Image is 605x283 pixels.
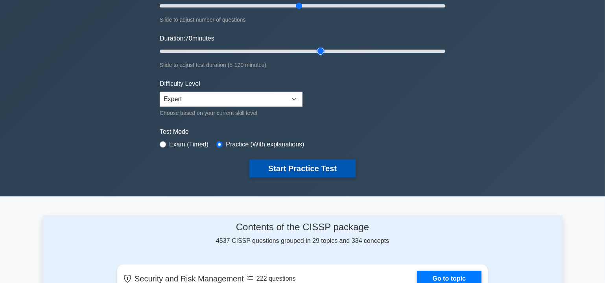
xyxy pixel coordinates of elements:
[160,34,214,43] label: Duration: minutes
[160,127,445,137] label: Test Mode
[185,35,192,42] span: 70
[226,140,304,149] label: Practice (With explanations)
[117,222,488,246] div: 4537 CISSP questions grouped in 29 topics and 334 concepts
[160,79,200,89] label: Difficulty Level
[160,15,445,24] div: Slide to adjust number of questions
[249,159,356,178] button: Start Practice Test
[160,60,445,70] div: Slide to adjust test duration (5-120 minutes)
[117,222,488,233] h4: Contents of the CISSP package
[169,140,208,149] label: Exam (Timed)
[160,108,302,118] div: Choose based on your current skill level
